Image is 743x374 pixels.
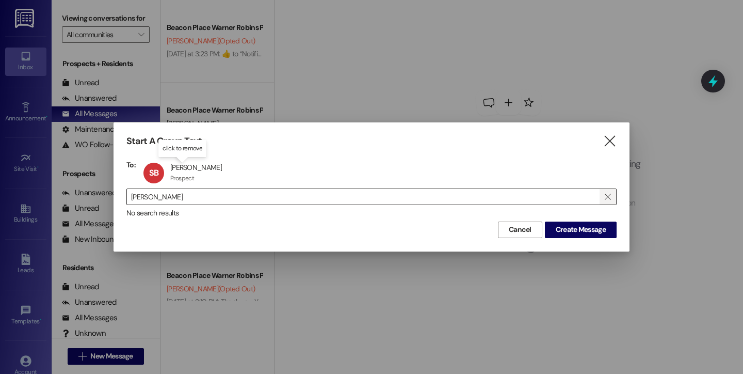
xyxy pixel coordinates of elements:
[126,160,136,169] h3: To:
[556,224,606,235] span: Create Message
[603,136,617,147] i: 
[600,189,616,205] button: Clear text
[170,163,222,172] div: [PERSON_NAME]
[545,222,617,238] button: Create Message
[170,174,194,182] div: Prospect
[131,190,600,204] input: Search for any contact or apartment
[126,208,617,219] div: No search results
[163,144,202,153] p: click to remove
[149,167,158,178] span: SB
[498,222,542,238] button: Cancel
[509,224,531,235] span: Cancel
[126,135,202,147] h3: Start A Group Text
[605,193,610,201] i: 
